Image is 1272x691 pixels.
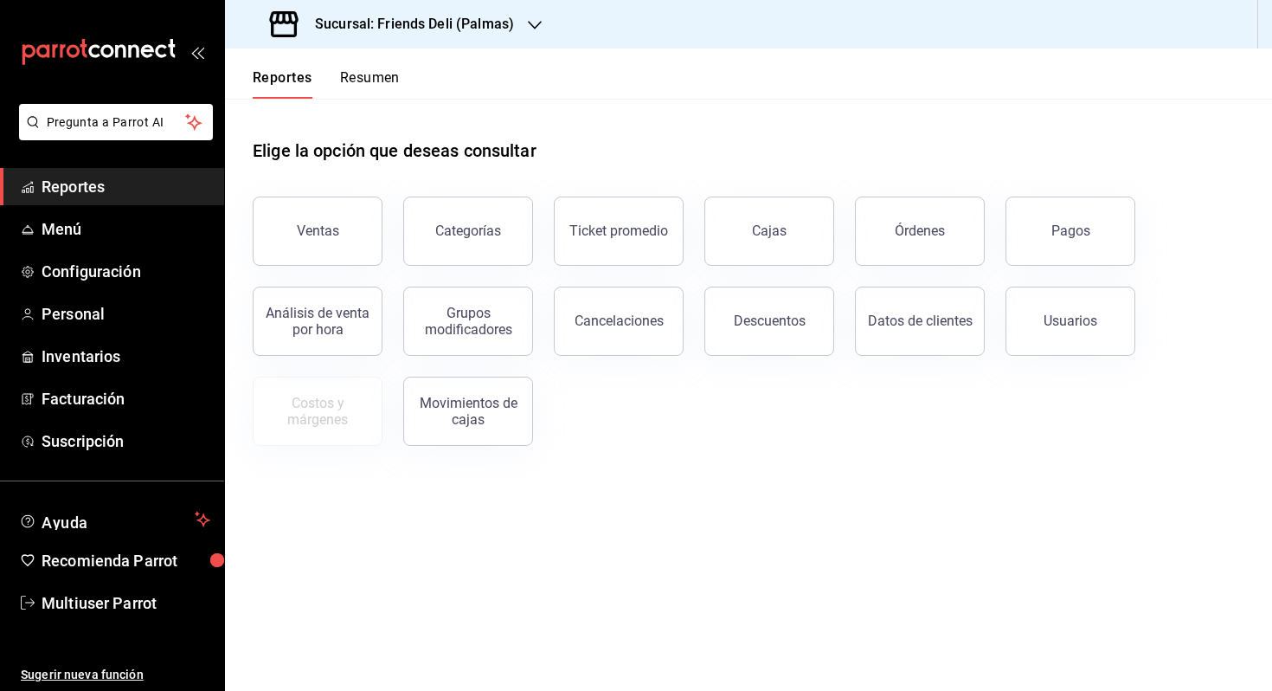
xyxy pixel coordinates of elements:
[42,260,210,283] span: Configuración
[704,197,834,266] button: Cajas
[42,509,188,530] span: Ayuda
[42,429,210,453] span: Suscripción
[1051,223,1090,239] div: Pagos
[1044,313,1097,329] div: Usuarios
[19,104,213,140] button: Pregunta a Parrot AI
[704,287,834,356] button: Descuentos
[435,223,501,239] div: Categorías
[895,223,945,239] div: Órdenes
[855,197,985,266] button: Órdenes
[575,313,664,329] div: Cancelaciones
[190,45,204,59] button: open_drawer_menu
[1005,197,1135,266] button: Pagos
[12,126,213,144] a: Pregunta a Parrot AI
[253,69,312,99] button: Reportes
[569,223,668,239] div: Ticket promedio
[1005,287,1135,356] button: Usuarios
[868,313,973,329] div: Datos de clientes
[414,395,522,428] div: Movimientos de cajas
[855,287,985,356] button: Datos de clientes
[403,197,533,266] button: Categorías
[42,549,210,572] span: Recomienda Parrot
[253,287,382,356] button: Análisis de venta por hora
[42,345,210,368] span: Inventarios
[414,305,522,338] div: Grupos modificadores
[264,395,371,428] div: Costos y márgenes
[253,69,400,99] div: navigation tabs
[253,197,382,266] button: Ventas
[253,138,536,164] h1: Elige la opción que deseas consultar
[734,313,806,329] div: Descuentos
[340,69,400,99] button: Resumen
[21,666,210,684] span: Sugerir nueva función
[264,305,371,338] div: Análisis de venta por hora
[47,113,186,132] span: Pregunta a Parrot AI
[42,302,210,326] span: Personal
[42,591,210,615] span: Multiuser Parrot
[554,197,684,266] button: Ticket promedio
[554,287,684,356] button: Cancelaciones
[42,387,210,410] span: Facturación
[253,377,382,446] button: Contrata inventarios para ver este reporte
[42,217,210,241] span: Menú
[301,14,514,35] h3: Sucursal: Friends Deli (Palmas)
[297,223,339,239] div: Ventas
[403,287,533,356] button: Grupos modificadores
[403,377,533,446] button: Movimientos de cajas
[752,223,787,239] div: Cajas
[42,175,210,198] span: Reportes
